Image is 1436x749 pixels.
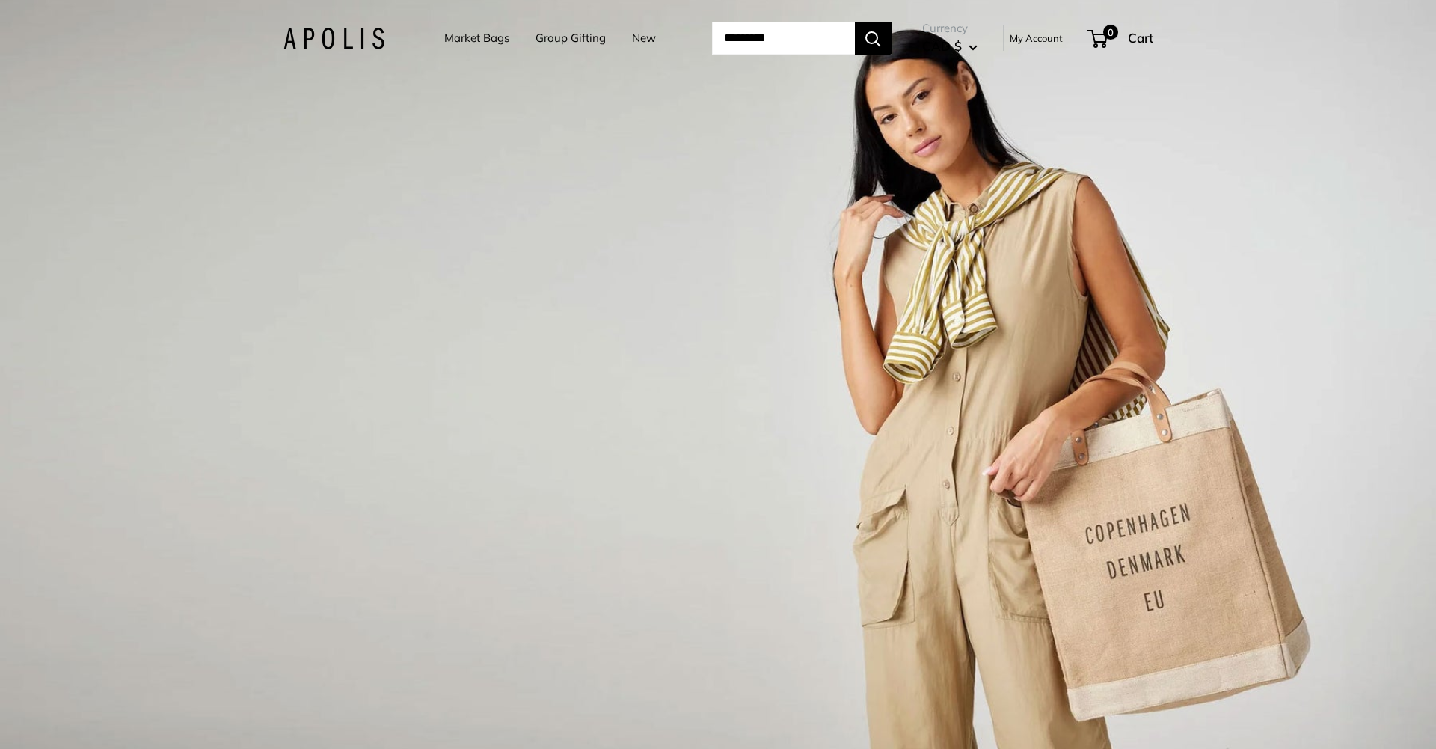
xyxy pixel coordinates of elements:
a: Market Bags [444,28,509,49]
a: My Account [1010,29,1063,47]
span: Cart [1128,30,1153,46]
span: 0 [1102,25,1117,40]
a: New [632,28,656,49]
button: Search [855,22,892,55]
span: Currency [922,18,978,39]
input: Search... [712,22,855,55]
span: CAD $ [922,38,962,54]
img: Apolis [283,28,384,49]
a: 0 Cart [1089,26,1153,50]
a: Group Gifting [536,28,606,49]
button: CAD $ [922,34,978,58]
